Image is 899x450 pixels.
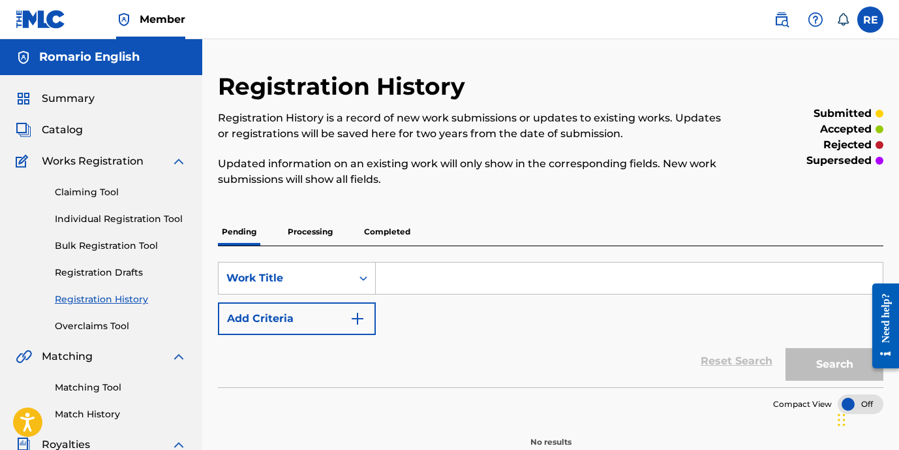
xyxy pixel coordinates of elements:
[55,185,187,199] a: Claiming Tool
[39,50,140,65] h5: Romario English
[55,266,187,280] a: Registration Drafts
[218,156,730,187] p: Updated information on an existing work will only show in the corresponding fields. New work subm...
[55,239,187,253] a: Bulk Registration Tool
[814,106,872,121] p: submitted
[218,110,730,142] p: Registration History is a record of new work submissions or updates to existing works. Updates or...
[55,293,187,306] a: Registration History
[226,270,344,286] div: Work Title
[857,7,883,33] div: User Menu
[284,218,337,246] p: Processing
[218,262,883,387] form: Search Form
[834,387,899,450] iframe: Chat Widget
[42,122,83,138] span: Catalog
[16,349,32,364] img: Matching
[773,398,832,410] span: Compact View
[838,400,846,440] div: Drag
[823,137,872,153] p: rejected
[218,302,376,335] button: Add Criteria
[862,270,899,382] iframe: Resource Center
[774,12,789,27] img: search
[16,122,31,138] img: Catalog
[806,153,872,169] p: superseded
[140,12,185,27] span: Member
[42,91,95,106] span: Summary
[218,72,472,101] h2: Registration History
[820,121,872,137] p: accepted
[769,7,795,33] a: Public Search
[360,218,414,246] p: Completed
[55,408,187,421] a: Match History
[16,122,83,138] a: CatalogCatalog
[16,50,31,65] img: Accounts
[55,319,187,333] a: Overclaims Tool
[116,12,132,27] img: Top Rightsholder
[808,12,823,27] img: help
[218,218,260,246] p: Pending
[171,349,187,364] img: expand
[16,10,66,29] img: MLC Logo
[350,311,365,327] img: 9d2ae6d4665cec9f34b9.svg
[42,349,93,364] span: Matching
[55,381,187,394] a: Matching Tool
[836,13,849,26] div: Notifications
[802,7,829,33] div: Help
[16,91,95,106] a: SummarySummary
[42,153,144,169] span: Works Registration
[171,153,187,169] img: expand
[16,153,33,169] img: Works Registration
[530,421,571,448] p: No results
[55,212,187,226] a: Individual Registration Tool
[16,91,31,106] img: Summary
